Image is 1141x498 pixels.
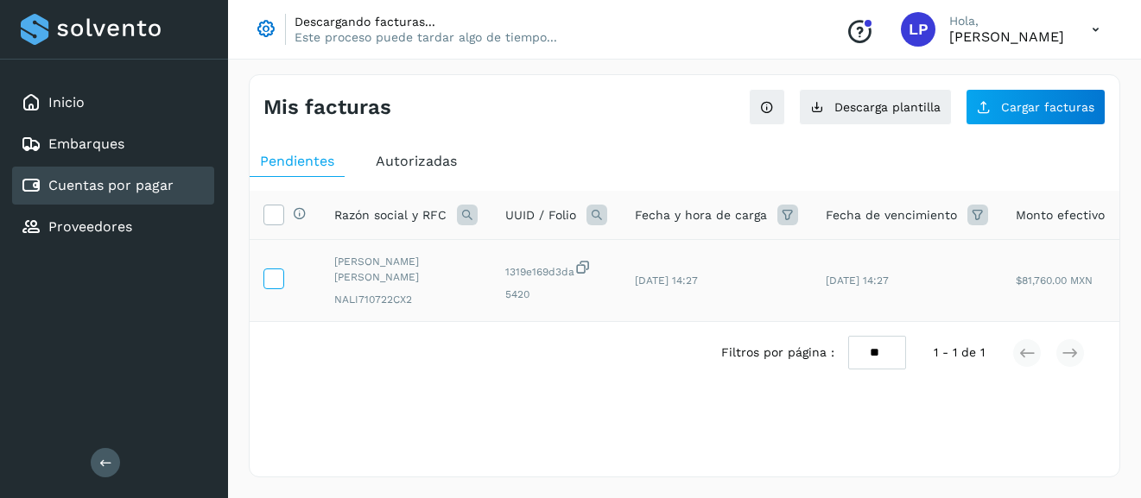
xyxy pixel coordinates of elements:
h4: Mis facturas [263,95,391,120]
a: Embarques [48,136,124,152]
span: Razón social y RFC [334,206,447,224]
span: [DATE] 14:27 [635,274,698,287]
button: Cargar facturas [966,89,1106,125]
span: Pendientes [260,153,334,169]
span: Fecha de vencimiento [826,206,957,224]
div: Inicio [12,84,214,122]
span: [DATE] 14:27 [826,274,889,287]
div: Proveedores [12,208,214,246]
span: Descarga plantilla [834,101,941,113]
span: NALI710722CX2 [334,292,478,307]
span: 1319e169d3da [505,259,607,280]
p: Luz Pérez [949,28,1064,45]
p: Este proceso puede tardar algo de tiempo... [295,29,557,45]
span: UUID / Folio [505,206,576,224]
span: 1 - 1 de 1 [934,344,985,362]
div: Cuentas por pagar [12,167,214,205]
span: Filtros por página : [721,344,834,362]
span: 5420 [505,287,607,302]
a: Proveedores [48,218,132,235]
a: Inicio [48,94,85,110]
span: [PERSON_NAME] [PERSON_NAME] [334,254,478,285]
button: Descarga plantilla [799,89,952,125]
span: Monto efectivo [1016,206,1105,224]
span: Fecha y hora de carga [635,206,767,224]
p: Hola, [949,14,1064,28]
span: $81,760.00 MXN [1016,274,1093,287]
span: Autorizadas [376,153,457,169]
a: Cuentas por pagar [48,177,174,193]
p: Descargando facturas... [295,14,557,29]
span: Cargar facturas [1001,101,1094,113]
div: Embarques [12,125,214,163]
